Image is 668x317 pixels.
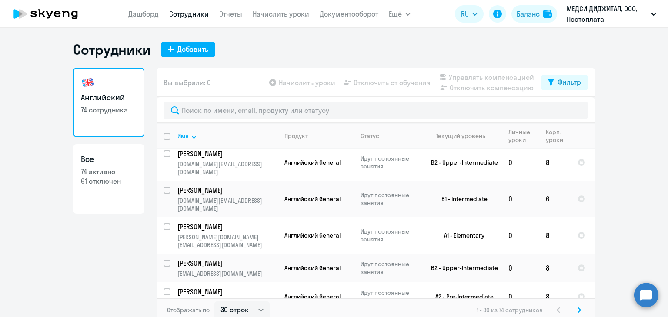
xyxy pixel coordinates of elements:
img: english [81,76,95,89]
a: [PERSON_NAME] [177,149,277,158]
div: Статус [361,132,379,140]
span: Ещё [389,9,402,19]
p: Идут постоянные занятия [361,260,420,276]
a: [PERSON_NAME] [177,258,277,268]
div: Текущий уровень [436,132,485,140]
a: Английский74 сотрудника [73,68,144,137]
p: [DOMAIN_NAME][EMAIL_ADDRESS][DOMAIN_NAME] [177,160,277,176]
td: B1 - Intermediate [421,181,501,217]
a: Отчеты [219,10,242,18]
td: 0 [501,217,539,254]
div: Добавить [177,44,208,54]
td: B2 - Upper-Intermediate [421,254,501,282]
p: [PERSON_NAME] [177,222,276,231]
td: 8 [539,254,571,282]
span: Английский General [284,158,341,166]
button: Балансbalance [511,5,557,23]
a: Документооборот [320,10,378,18]
button: Фильтр [541,75,588,90]
div: Корп. уроки [546,128,570,144]
p: Идут постоянные занятия [361,228,420,243]
a: [PERSON_NAME] [177,222,277,231]
span: Вы выбрали: 0 [164,77,211,88]
a: Дашборд [128,10,159,18]
td: 0 [501,144,539,181]
input: Поиск по имени, email, продукту или статусу [164,102,588,119]
p: [DOMAIN_NAME][EMAIL_ADDRESS][DOMAIN_NAME] [177,197,277,212]
div: Статус [361,132,420,140]
button: RU [455,5,484,23]
a: Начислить уроки [253,10,309,18]
td: 0 [501,254,539,282]
p: [PERSON_NAME] [177,149,276,158]
td: 8 [539,217,571,254]
span: Английский General [284,195,341,203]
div: Продукт [284,132,308,140]
div: Имя [177,132,277,140]
td: A2 - Pre-Intermediate [421,282,501,311]
button: МЕДСИ ДИДЖИТАЛ, ООО, Постоплата [562,3,661,24]
h3: Английский [81,92,137,103]
h3: Все [81,154,137,165]
p: Идут постоянные занятия [361,155,420,170]
div: Личные уроки [508,128,538,144]
span: Английский General [284,264,341,272]
button: Добавить [161,42,215,57]
td: 0 [501,181,539,217]
div: Баланс [517,9,540,19]
div: Продукт [284,132,353,140]
div: Фильтр [558,77,581,87]
div: Корп. уроки [546,128,563,144]
p: [PERSON_NAME] [177,287,276,297]
span: Английский General [284,293,341,300]
div: Текущий уровень [428,132,501,140]
p: [PERSON_NAME] [177,258,276,268]
p: МЕДСИ ДИДЖИТАЛ, ООО, Постоплата [567,3,648,24]
td: B2 - Upper-Intermediate [421,144,501,181]
a: [PERSON_NAME] [177,287,277,297]
td: 6 [539,181,571,217]
a: [PERSON_NAME] [177,185,277,195]
td: 8 [539,144,571,181]
h1: Сотрудники [73,41,150,58]
div: Личные уроки [508,128,531,144]
img: balance [543,10,552,18]
div: Имя [177,132,189,140]
a: Сотрудники [169,10,209,18]
p: Идут постоянные занятия [361,289,420,304]
p: 74 сотрудника [81,105,137,115]
button: Ещё [389,5,411,23]
td: 8 [539,282,571,311]
p: [PERSON_NAME] [177,185,276,195]
span: Отображать по: [167,306,211,314]
td: 0 [501,282,539,311]
a: Все74 активно61 отключен [73,144,144,214]
span: 1 - 30 из 74 сотрудников [477,306,543,314]
p: Идут постоянные занятия [361,191,420,207]
p: 61 отключен [81,176,137,186]
span: Английский General [284,231,341,239]
p: [EMAIL_ADDRESS][DOMAIN_NAME] [177,270,277,277]
p: 74 активно [81,167,137,176]
p: [PERSON_NAME][DOMAIN_NAME][EMAIL_ADDRESS][DOMAIN_NAME] [177,233,277,249]
span: RU [461,9,469,19]
td: A1 - Elementary [421,217,501,254]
